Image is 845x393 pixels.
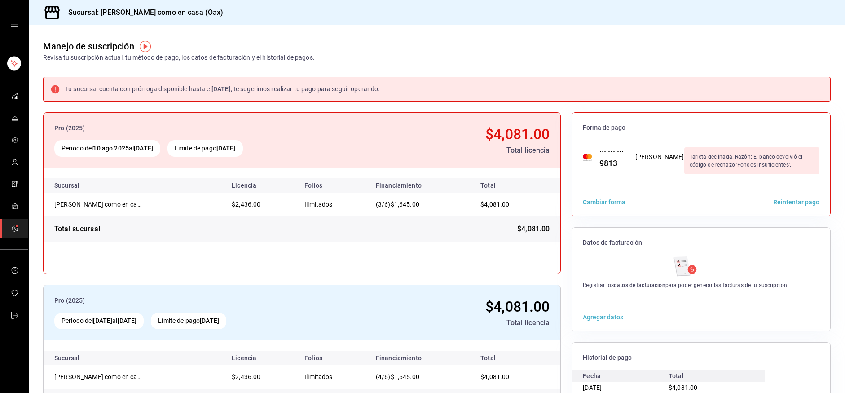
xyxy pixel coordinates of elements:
[54,124,361,133] div: Pro (2025)
[592,145,625,169] div: ··· ··· ··· 9813
[216,145,236,152] strong: [DATE]
[480,373,509,380] span: $4,081.00
[391,201,419,208] span: $1,645.00
[517,224,550,234] span: $4,081.00
[232,201,260,208] span: $2,436.00
[54,372,144,381] div: Alfoli como en casa (Oax)
[669,384,697,391] span: $4,081.00
[470,351,560,365] th: Total
[485,298,550,315] span: $4,081.00
[54,200,144,209] div: Alfoli como en casa (Oax)
[167,140,243,157] div: Límite de pago
[54,296,352,305] div: Pro (2025)
[614,282,665,288] strong: datos de facturación
[360,318,550,328] div: Total licencia
[297,365,369,389] td: Ilimitados
[480,201,509,208] span: $4,081.00
[151,313,226,329] div: Límite de pago
[376,372,462,382] div: (4/6)
[93,317,112,324] strong: [DATE]
[684,147,819,174] div: Tarjeta declinada. Razón: El banco devolvió el código de rechazo 'Fondos insuficientes'.
[11,23,18,31] button: open drawer
[583,353,819,362] span: Historial de pago
[635,152,684,162] div: [PERSON_NAME]
[54,200,144,209] div: [PERSON_NAME] como en casa (Oax)
[369,351,470,365] th: Financiamiento
[65,84,380,94] div: Tu sucursal cuenta con prórroga disponible hasta el , te sugerimos realizar tu pago para seguir o...
[224,351,297,365] th: Licencia
[54,140,160,157] div: Periodo del al
[583,124,819,132] span: Forma de pago
[54,313,144,329] div: Periodo del al
[118,317,137,324] strong: [DATE]
[61,7,224,18] h3: Sucursal: [PERSON_NAME] como en casa (Oax)
[232,373,260,380] span: $2,436.00
[54,182,104,189] div: Sucursal
[297,351,369,365] th: Folios
[134,145,153,152] strong: [DATE]
[391,373,419,380] span: $1,645.00
[54,372,144,381] div: [PERSON_NAME] como en casa (Oax)
[140,41,151,52] img: Tooltip marker
[54,224,100,234] div: Total sucursal
[583,281,788,289] div: Registrar los para poder generar las facturas de tu suscripción.
[470,178,560,193] th: Total
[211,85,231,93] strong: [DATE]
[583,370,669,382] div: Fecha
[93,145,128,152] strong: 10 ago 2025
[224,178,297,193] th: Licencia
[368,145,550,156] div: Total licencia
[369,178,470,193] th: Financiamiento
[773,199,819,205] button: Reintentar pago
[43,53,315,62] div: Revisa tu suscripción actual, tu método de pago, los datos de facturación y el historial de pagos.
[54,354,104,362] div: Sucursal
[669,370,754,382] div: Total
[297,178,369,193] th: Folios
[43,40,134,53] div: Manejo de suscripción
[485,126,550,143] span: $4,081.00
[583,238,819,247] span: Datos de facturación
[297,193,369,216] td: Ilimitados
[376,200,462,209] div: (3/6)
[200,317,219,324] strong: [DATE]
[583,199,625,205] button: Cambiar forma
[583,314,623,320] button: Agregar datos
